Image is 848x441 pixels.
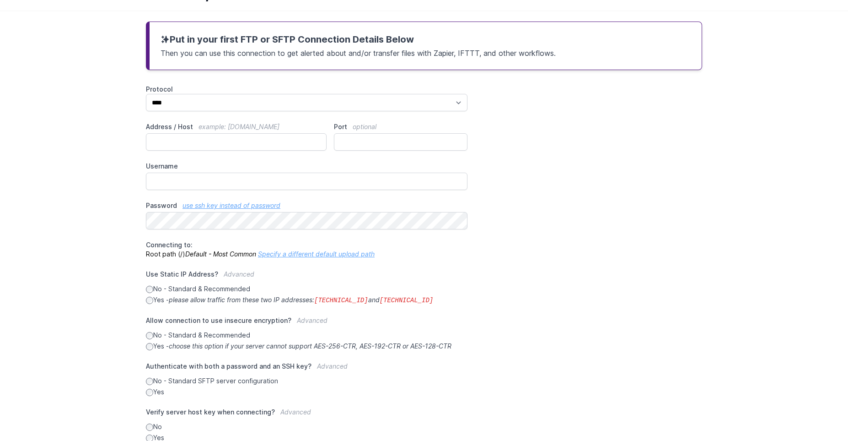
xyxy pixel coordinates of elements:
a: use ssh key instead of password [182,201,280,209]
label: Verify server host key when connecting? [146,408,467,422]
a: Specify a different default upload path [258,250,375,258]
i: Default - Most Common [185,250,256,258]
p: Root path (/) [146,240,467,259]
label: Yes [146,387,467,397]
input: No - Standard & Recommended [146,332,153,339]
span: Advanced [317,362,348,370]
i: choose this option if your server cannot support AES-256-CTR, AES-192-CTR or AES-128-CTR [169,342,451,350]
label: No - Standard & Recommended [146,284,467,294]
label: Port [334,122,467,131]
label: No - Standard SFTP server configuration [146,376,467,386]
label: Authenticate with both a password and an SSH key? [146,362,467,376]
label: Use Static IP Address? [146,270,467,284]
input: No - Standard & Recommended [146,286,153,293]
label: Username [146,162,467,171]
span: example: [DOMAIN_NAME] [199,123,279,131]
i: please allow traffic from these two IP addresses: and [169,296,433,304]
code: [TECHNICAL_ID] [380,297,434,304]
label: Allow connection to use insecure encryption? [146,316,467,331]
iframe: Drift Widget Chat Controller [802,395,837,430]
label: No - Standard & Recommended [146,331,467,340]
span: Connecting to: [146,241,193,249]
span: Advanced [280,408,311,416]
span: optional [353,123,376,131]
label: No [146,422,467,431]
label: Protocol [146,85,467,94]
label: Password [146,201,467,210]
input: Yes -choose this option if your server cannot support AES-256-CTR, AES-192-CTR or AES-128-CTR [146,343,153,350]
span: Advanced [297,316,327,324]
input: No - Standard SFTP server configuration [146,378,153,385]
label: Address / Host [146,122,327,131]
label: Yes - [146,295,467,305]
input: No [146,424,153,431]
input: Yes [146,389,153,396]
label: Yes - [146,342,467,351]
code: [TECHNICAL_ID] [314,297,368,304]
span: Advanced [224,270,254,278]
input: Yes -please allow traffic from these two IP addresses:[TECHNICAL_ID]and[TECHNICAL_ID] [146,297,153,304]
p: Then you can use this connection to get alerted about and/or transfer files with Zapier, IFTTT, a... [161,46,691,59]
h3: Put in your first FTP or SFTP Connection Details Below [161,33,691,46]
